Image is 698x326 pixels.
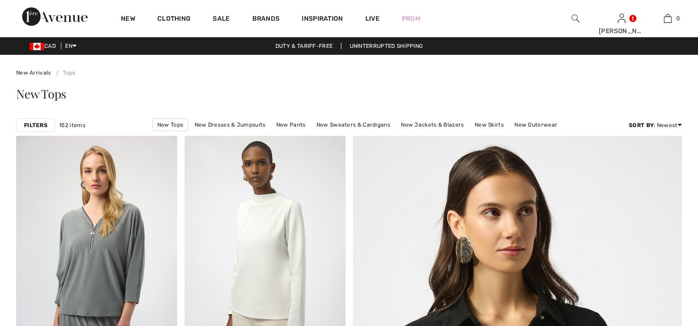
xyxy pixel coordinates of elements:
strong: Sort By [629,122,654,128]
a: New Pants [272,119,310,131]
img: Canadian Dollar [30,43,44,50]
span: 0 [676,14,680,23]
a: Clothing [157,15,191,24]
a: New Skirts [470,119,508,131]
a: Prom [402,14,420,23]
a: New Tops [152,118,188,131]
img: My Info [618,13,626,24]
div: [PERSON_NAME] [599,26,644,36]
img: 1ère Avenue [22,7,88,26]
img: search the website [572,13,579,24]
a: New [121,15,135,24]
a: Sale [213,15,230,24]
a: New Outerwear [510,119,562,131]
strong: Filters [24,121,48,129]
a: Live [365,14,380,23]
span: CAD [30,43,60,49]
a: New Dresses & Jumpsuits [190,119,270,131]
a: 0 [645,13,690,24]
span: 152 items [59,121,85,129]
span: New Tops [16,86,66,102]
span: Inspiration [302,15,343,24]
a: Tops [53,70,76,76]
a: New Sweaters & Cardigans [312,119,395,131]
a: Brands [252,15,280,24]
a: New Arrivals [16,70,51,76]
a: New Jackets & Blazers [396,119,468,131]
span: EN [65,43,77,49]
img: My Bag [664,13,672,24]
div: : Newest [629,121,682,129]
a: Sign In [618,14,626,23]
